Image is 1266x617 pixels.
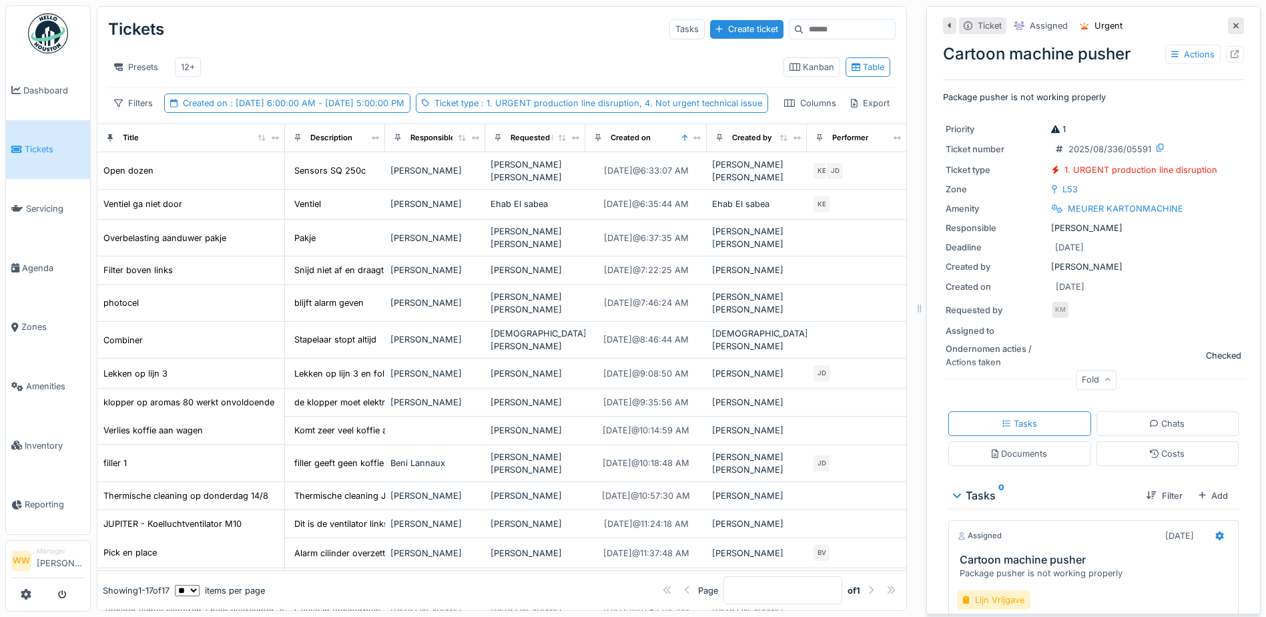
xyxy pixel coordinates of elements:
span: Zones [21,321,85,333]
div: Filters [108,93,159,113]
div: Ehab El sabea [712,198,802,210]
div: [PERSON_NAME] [PERSON_NAME] [712,225,802,250]
div: [PERSON_NAME] [946,222,1241,234]
div: Filter boven links [103,264,173,276]
div: Tasks [669,19,705,39]
div: Stapelaar stopt altijd [294,333,376,346]
span: : [DATE] 6:00:00 AM - [DATE] 5:00:00 PM [228,98,404,108]
strong: of 1 [848,584,860,597]
div: Amenity [946,202,1046,215]
div: Table [852,61,884,73]
div: [DATE] @ 7:46:24 AM [604,296,689,309]
a: Amenities [6,357,90,416]
div: [PERSON_NAME] [491,518,580,530]
div: [DATE] @ 6:37:35 AM [604,232,689,244]
div: Ticket number [946,143,1046,156]
div: Costs [1150,447,1185,460]
div: Requested by [946,304,1046,317]
div: Lijn Vrijgave [957,590,1030,610]
span: Dashboard [23,84,85,97]
span: Reporting [25,498,85,511]
div: Assigned [1030,19,1068,32]
div: Snijd niet af en draagt niet over [294,264,422,276]
div: Priority [946,123,1046,136]
div: [PERSON_NAME] [PERSON_NAME] [491,158,580,184]
div: 2025/08/336/05591 [1068,143,1151,156]
p: Package pusher is not working properly [943,91,1244,104]
div: Title [123,133,139,144]
div: Ehab El sabea [491,198,580,210]
div: [PERSON_NAME] [491,396,580,409]
div: Created on [611,133,651,144]
div: [PERSON_NAME] [491,264,580,276]
div: Open dozen [103,164,153,177]
div: [DATE] @ 10:18:48 AM [603,457,689,469]
div: JD [812,454,831,473]
div: Ticket type [434,97,762,110]
div: Ventiel [294,198,321,210]
div: blijft alarm geven [294,296,364,309]
a: Agenda [6,238,90,298]
div: Ticket type [946,164,1046,176]
div: Dit is de ventilator links achter in de hoek. ... [294,518,475,530]
div: [PERSON_NAME] [712,518,802,530]
div: [PERSON_NAME] [390,367,480,380]
div: Tasks [954,487,1136,503]
a: Dashboard [6,61,90,120]
div: Verlies koffie aan wagen [103,424,203,437]
div: Zone [946,183,1046,196]
div: Kanban [789,61,834,73]
div: Urgent [1094,19,1123,32]
div: 1. URGENT production line disruption [1064,164,1217,176]
div: L53 [1062,183,1078,196]
div: [DATE] @ 10:14:59 AM [603,424,689,437]
div: JD [812,364,831,383]
div: [DATE] @ 7:22:25 AM [604,264,689,276]
div: Overbelasting aanduwer pakje [103,232,226,244]
div: Add [1193,487,1233,505]
div: Presets [108,57,164,77]
span: : 1. URGENT production line disruption, 4. Not urgent technical issue [479,98,762,108]
div: Lekken op lijn 3 en folie is niet in [GEOGRAPHIC_DATA] tem... [294,367,545,380]
div: photocel [103,296,139,309]
div: [PERSON_NAME] [390,333,480,346]
div: [PERSON_NAME] [PERSON_NAME] [712,158,802,184]
div: Chats [1150,417,1185,430]
div: [PERSON_NAME] [946,260,1241,273]
div: [DATE] @ 6:35:44 AM [603,198,689,210]
div: Pakje [294,232,316,244]
div: [PERSON_NAME] [390,296,480,309]
div: MEURER KARTONMACHINE [1068,202,1183,215]
div: Deadline [946,241,1046,254]
div: [PERSON_NAME] [491,489,580,502]
div: Created by [732,133,772,144]
div: KM [1051,300,1070,319]
div: Created by [946,260,1046,273]
div: [PERSON_NAME] [390,518,480,530]
h3: Cartoon machine pusher [960,554,1233,566]
div: Cartoon machine pusher [943,42,1244,66]
div: Columns [778,93,842,113]
div: 1 [1051,123,1066,136]
div: Create ticket [710,20,783,38]
div: [PERSON_NAME] [390,232,480,244]
div: [DATE] @ 9:08:50 AM [603,367,689,380]
div: Ticket [978,19,1002,32]
span: Inventory [25,439,85,452]
div: de klopper moet elektrisch nagezien worden, en ... [294,396,501,409]
div: Created on [183,97,404,110]
div: [PERSON_NAME] [390,547,480,560]
div: [DATE] @ 9:35:56 AM [603,396,689,409]
div: Manager [37,546,85,556]
div: [PERSON_NAME] [712,264,802,276]
div: [PERSON_NAME] [712,424,802,437]
div: klopper op aromas 80 werkt onvoldoende [103,396,274,409]
div: Komt zeer veel koffie aan de wagen [294,424,439,437]
div: [DATE] @ 8:46:44 AM [603,333,689,346]
div: [PERSON_NAME] [712,489,802,502]
div: BV [812,544,831,562]
a: Zones [6,298,90,357]
div: [PERSON_NAME] [PERSON_NAME] [491,225,580,250]
div: Assigned [957,530,1002,542]
div: Checked [1206,349,1241,362]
